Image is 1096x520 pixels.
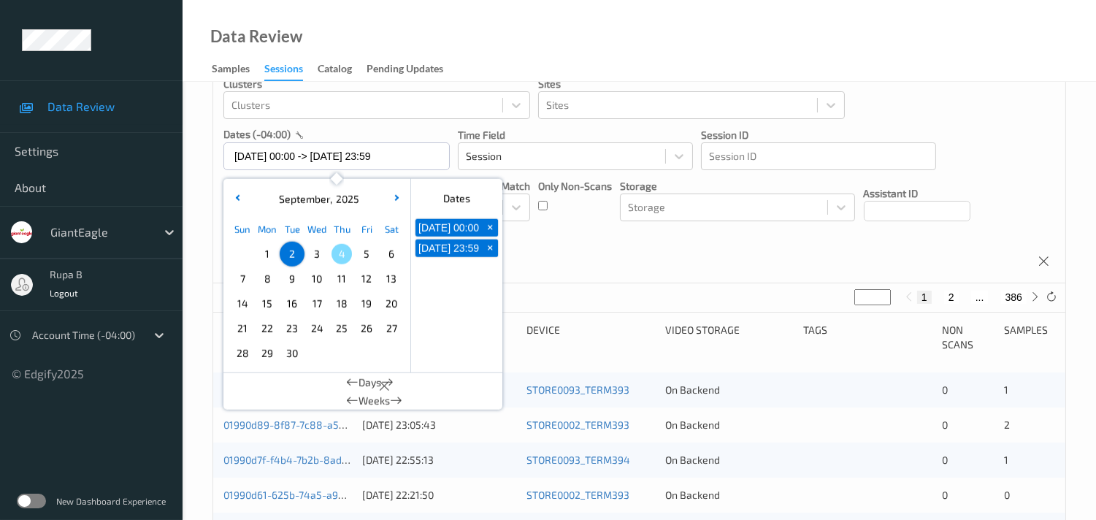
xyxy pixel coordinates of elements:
[942,323,993,352] div: Non Scans
[526,383,629,396] a: STORE0093_TERM393
[230,267,255,291] div: Choose Sunday September 07 of 2025
[223,489,423,501] a: 01990d61-625b-74a5-a90b-e64e6edd3715
[282,343,302,364] span: 30
[257,343,277,364] span: 29
[367,59,458,80] a: Pending Updates
[483,220,498,235] span: +
[359,375,381,389] span: Days
[332,294,352,314] span: 18
[620,179,855,194] p: Storage
[367,61,443,80] div: Pending Updates
[223,418,421,431] a: 01990d89-8f87-7c88-a53f-009c04172497
[280,217,304,242] div: Tue
[223,454,421,466] a: 01990d7f-f4b4-7b2b-8adf-c8934405e3bd
[665,488,794,502] div: On Backend
[381,294,402,314] span: 20
[526,454,630,466] a: STORE0093_TERM394
[458,128,693,142] p: Time Field
[318,61,352,80] div: Catalog
[329,267,354,291] div: Choose Thursday September 11 of 2025
[255,267,280,291] div: Choose Monday September 08 of 2025
[255,291,280,316] div: Choose Monday September 15 of 2025
[942,418,948,431] span: 0
[255,316,280,341] div: Choose Monday September 22 of 2025
[275,193,329,205] span: September
[275,192,359,207] div: ,
[257,269,277,289] span: 8
[304,291,329,316] div: Choose Wednesday September 17 of 2025
[329,341,354,366] div: Choose Thursday October 02 of 2025
[354,316,379,341] div: Choose Friday September 26 of 2025
[482,219,498,237] button: +
[212,61,250,80] div: Samples
[1004,418,1010,431] span: 2
[415,219,482,237] button: [DATE] 00:00
[526,489,629,501] a: STORE0002_TERM393
[1004,323,1055,352] div: Samples
[282,244,302,264] span: 2
[917,291,932,304] button: 1
[264,59,318,81] a: Sessions
[307,294,327,314] span: 17
[282,294,302,314] span: 16
[230,291,255,316] div: Choose Sunday September 14 of 2025
[379,242,404,267] div: Choose Saturday September 06 of 2025
[307,244,327,264] span: 3
[232,294,253,314] span: 14
[1004,383,1008,396] span: 1
[232,269,253,289] span: 7
[329,291,354,316] div: Choose Thursday September 18 of 2025
[257,294,277,314] span: 15
[526,323,655,352] div: Device
[255,217,280,242] div: Mon
[282,318,302,339] span: 23
[318,59,367,80] a: Catalog
[944,291,959,304] button: 2
[304,267,329,291] div: Choose Wednesday September 10 of 2025
[232,343,253,364] span: 28
[212,59,264,80] a: Samples
[1004,454,1008,466] span: 1
[362,488,516,502] div: [DATE] 22:21:50
[971,291,989,304] button: ...
[411,185,502,213] div: Dates
[379,316,404,341] div: Choose Saturday September 27 of 2025
[483,240,498,256] span: +
[701,128,936,142] p: Session ID
[329,242,354,267] div: Choose Thursday September 04 of 2025
[264,61,303,81] div: Sessions
[381,318,402,339] span: 27
[362,418,516,432] div: [DATE] 23:05:43
[354,267,379,291] div: Choose Friday September 12 of 2025
[280,291,304,316] div: Choose Tuesday September 16 of 2025
[864,186,970,201] p: Assistant ID
[415,240,482,257] button: [DATE] 23:59
[230,242,255,267] div: Choose Sunday August 31 of 2025
[280,316,304,341] div: Choose Tuesday September 23 of 2025
[665,453,794,467] div: On Backend
[356,318,377,339] span: 26
[362,453,516,467] div: [DATE] 22:55:13
[307,318,327,339] span: 24
[223,77,530,91] p: Clusters
[304,217,329,242] div: Wed
[538,179,612,194] p: Only Non-Scans
[255,242,280,267] div: Choose Monday September 01 of 2025
[329,316,354,341] div: Choose Thursday September 25 of 2025
[280,341,304,366] div: Choose Tuesday September 30 of 2025
[329,217,354,242] div: Thu
[665,323,794,352] div: Video Storage
[482,240,498,257] button: +
[332,244,352,264] span: 4
[255,341,280,366] div: Choose Monday September 29 of 2025
[381,269,402,289] span: 13
[942,383,948,396] span: 0
[230,217,255,242] div: Sun
[379,341,404,366] div: Choose Saturday October 04 of 2025
[280,267,304,291] div: Choose Tuesday September 09 of 2025
[356,294,377,314] span: 19
[356,269,377,289] span: 12
[381,244,402,264] span: 6
[332,318,352,339] span: 25
[1001,291,1027,304] button: 386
